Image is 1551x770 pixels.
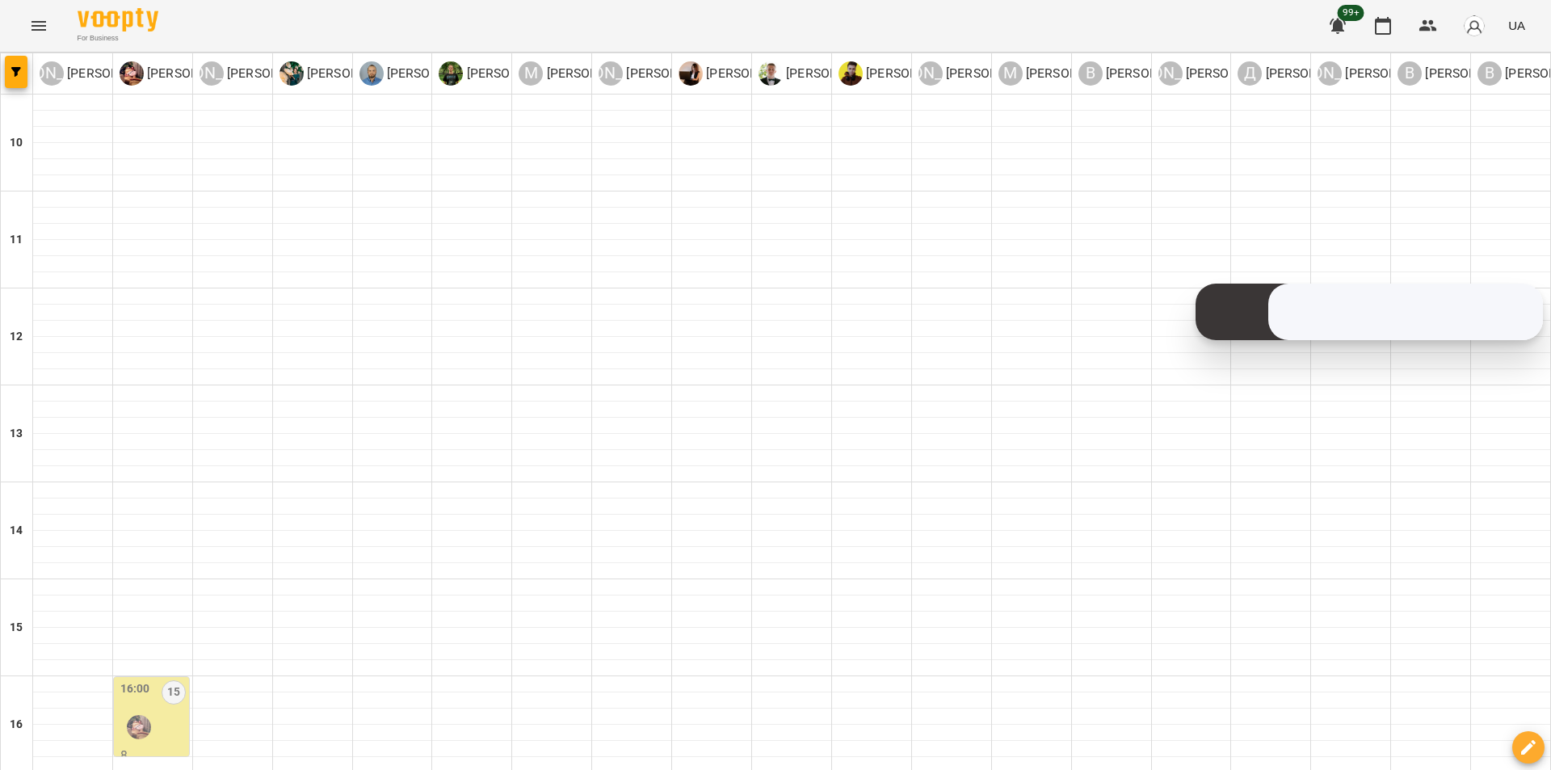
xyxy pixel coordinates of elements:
[703,64,804,83] p: [PERSON_NAME]
[120,746,186,765] p: 8
[224,64,325,83] p: [PERSON_NAME]
[10,328,23,346] h6: 12
[280,61,304,86] img: О
[120,61,245,86] a: І [PERSON_NAME]
[1502,11,1532,40] button: UA
[759,61,884,86] div: Вадим Моргун
[998,61,1124,86] div: Микита Пономарьов
[280,61,405,86] div: Ольга Мизюк
[359,61,384,86] img: А
[599,61,623,86] div: [PERSON_NAME]
[623,64,724,83] p: [PERSON_NAME]
[78,33,158,44] span: For Business
[863,64,964,83] p: [PERSON_NAME]
[40,61,165,86] div: Анастасія Герус
[10,522,23,540] h6: 14
[200,61,224,86] div: [PERSON_NAME]
[1318,61,1443,86] a: [PERSON_NAME] [PERSON_NAME]
[162,680,186,705] label: 15
[1477,61,1502,86] div: В
[144,64,245,83] p: [PERSON_NAME]
[1398,61,1422,86] div: В
[998,61,1023,86] div: М
[10,619,23,637] h6: 15
[1398,61,1523,86] div: Віталій Кадуха
[599,61,724,86] div: Ярослав Пташинський
[120,680,150,698] label: 16:00
[10,716,23,734] h6: 16
[19,6,58,45] button: Menu
[1183,64,1284,83] p: [PERSON_NAME]
[78,8,158,32] img: Voopty Logo
[439,61,564,86] div: Роман Ованенко
[1342,64,1443,83] p: [PERSON_NAME]
[918,61,1044,86] div: Артем Кот
[439,61,463,86] img: Р
[1463,15,1486,37] img: avatar_s.png
[64,64,165,83] p: [PERSON_NAME]
[1338,5,1364,21] span: 99+
[839,61,863,86] img: Д
[1318,61,1342,86] div: [PERSON_NAME]
[839,61,964,86] div: Денис Пущало
[40,61,64,86] div: [PERSON_NAME]
[40,61,165,86] a: [PERSON_NAME] [PERSON_NAME]
[543,64,644,83] p: [PERSON_NAME]
[439,61,564,86] a: Р [PERSON_NAME]
[280,61,405,86] a: О [PERSON_NAME]
[10,134,23,152] h6: 10
[200,61,325,86] div: Аліна Москаленко
[759,61,783,86] img: В
[1023,64,1124,83] p: [PERSON_NAME]
[519,61,644,86] div: Михайло Поліщук
[10,425,23,443] h6: 13
[943,64,1044,83] p: [PERSON_NAME]
[120,61,144,86] img: І
[759,61,884,86] a: В [PERSON_NAME]
[127,715,151,739] img: Ілля Петруша
[1158,61,1183,86] div: [PERSON_NAME]
[783,64,884,83] p: [PERSON_NAME]
[679,61,804,86] a: Н [PERSON_NAME]
[1238,61,1363,86] a: Д [PERSON_NAME]
[679,61,703,86] img: Н
[1422,64,1523,83] p: [PERSON_NAME]
[519,61,644,86] a: М [PERSON_NAME]
[1158,61,1284,86] div: Альберт Волков
[918,61,1044,86] a: [PERSON_NAME] [PERSON_NAME]
[519,61,543,86] div: М
[1158,61,1284,86] a: [PERSON_NAME] [PERSON_NAME]
[1103,64,1204,83] p: [PERSON_NAME]
[359,61,485,86] a: А [PERSON_NAME]
[304,64,405,83] p: [PERSON_NAME]
[1508,17,1525,34] span: UA
[1238,61,1363,86] div: Денис Замрій
[1262,64,1363,83] p: [PERSON_NAME]
[1398,61,1523,86] a: В [PERSON_NAME]
[359,61,485,86] div: Антон Костюк
[1078,61,1204,86] div: Володимир Ярошинський
[599,61,724,86] a: [PERSON_NAME] [PERSON_NAME]
[1078,61,1204,86] a: В [PERSON_NAME]
[998,61,1124,86] a: М [PERSON_NAME]
[679,61,804,86] div: Надія Шрай
[120,61,245,86] div: Ілля Петруша
[463,64,564,83] p: [PERSON_NAME]
[384,64,485,83] p: [PERSON_NAME]
[200,61,325,86] a: [PERSON_NAME] [PERSON_NAME]
[918,61,943,86] div: [PERSON_NAME]
[1318,61,1443,86] div: Юрій Шпак
[839,61,964,86] a: Д [PERSON_NAME]
[1078,61,1103,86] div: В
[10,231,23,249] h6: 11
[1238,61,1262,86] div: Д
